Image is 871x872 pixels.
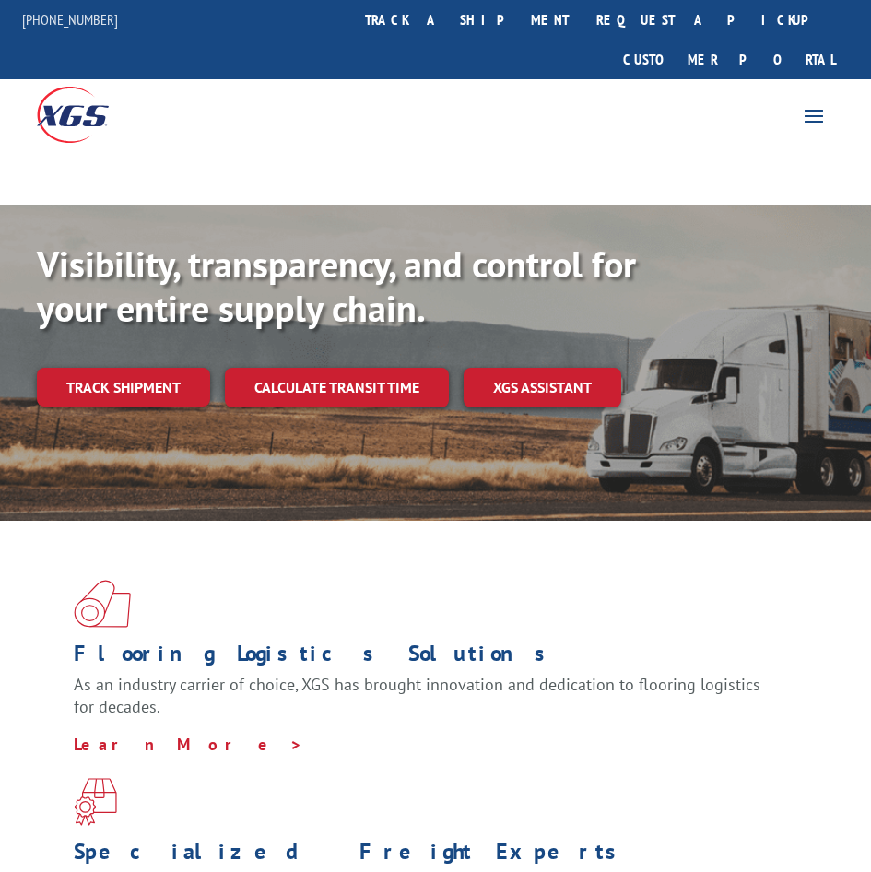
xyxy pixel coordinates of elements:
[74,734,303,755] a: Learn More >
[609,40,849,79] a: Customer Portal
[22,10,118,29] a: [PHONE_NUMBER]
[74,841,783,872] h1: Specialized Freight Experts
[464,368,621,407] a: XGS ASSISTANT
[74,778,117,826] img: xgs-icon-focused-on-flooring-red
[74,580,131,628] img: xgs-icon-total-supply-chain-intelligence-red
[74,642,783,674] h1: Flooring Logistics Solutions
[37,368,210,407] a: Track shipment
[74,674,760,717] span: As an industry carrier of choice, XGS has brought innovation and dedication to flooring logistics...
[37,240,636,332] b: Visibility, transparency, and control for your entire supply chain.
[225,368,449,407] a: Calculate transit time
